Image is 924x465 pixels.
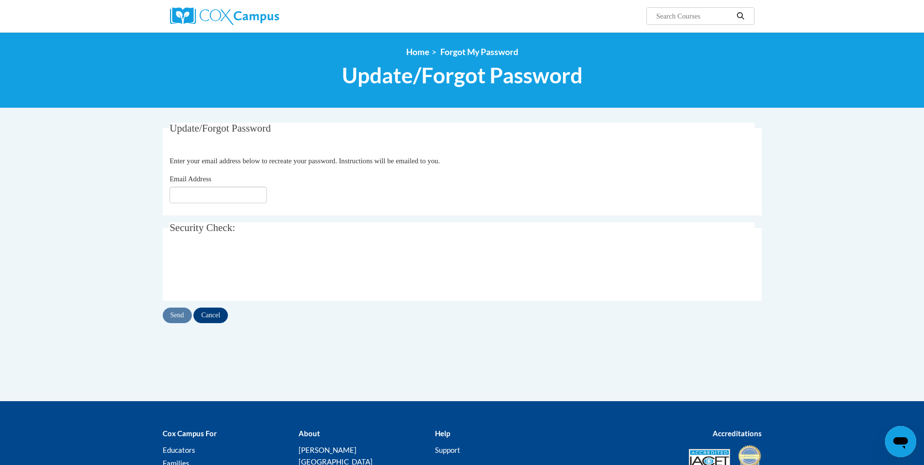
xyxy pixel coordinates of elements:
[655,10,733,22] input: Search Courses
[170,222,235,233] span: Security Check:
[170,187,267,203] input: Email
[299,429,320,438] b: About
[170,122,271,134] span: Update/Forgot Password
[440,47,518,57] span: Forgot My Password
[406,47,429,57] a: Home
[193,308,228,323] input: Cancel
[170,251,318,289] iframe: reCAPTCHA
[435,429,450,438] b: Help
[170,157,440,165] span: Enter your email address below to recreate your password. Instructions will be emailed to you.
[170,7,355,25] a: Cox Campus
[170,175,211,183] span: Email Address
[170,7,279,25] img: Cox Campus
[733,10,748,22] button: Search
[163,429,217,438] b: Cox Campus For
[885,426,916,457] iframe: Button to launch messaging window
[435,446,460,454] a: Support
[163,446,195,454] a: Educators
[342,62,583,88] span: Update/Forgot Password
[713,429,762,438] b: Accreditations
